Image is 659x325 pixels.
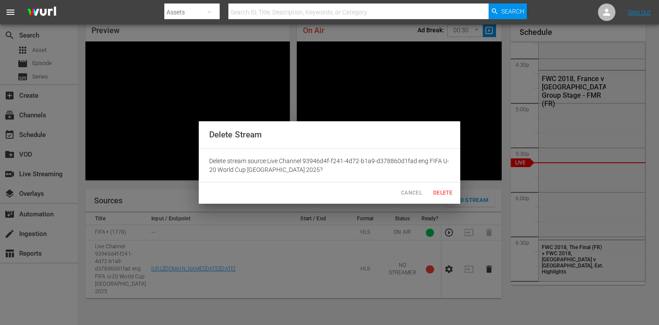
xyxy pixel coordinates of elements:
[21,2,63,23] img: ans4CAIJ8jUAAAAAAAAAAAAAAAAAAAAAAAAgQb4GAAAAAAAAAAAAAAAAAAAAAAAAJMjXAAAAAAAAAAAAAAAAAAAAAAAAgAT5G...
[432,188,453,198] span: Delete
[429,186,457,200] button: Delete
[397,186,425,200] button: Cancel
[628,9,651,16] a: Sign Out
[209,157,450,174] p: Delete stream source: Live Channel 93946d4f-f241-4d72-b1a9-d378860d1fad eng FIFA U-20 World Cup [...
[501,3,524,19] span: Search
[209,130,262,140] span: Delete Stream
[5,7,16,17] span: menu
[401,188,422,198] span: Cancel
